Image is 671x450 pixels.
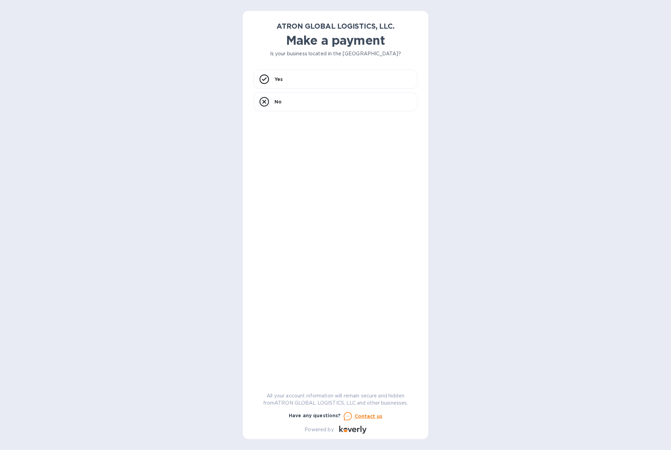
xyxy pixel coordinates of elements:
[304,426,333,433] p: Powered by
[289,413,341,418] b: Have any questions?
[274,76,283,83] p: Yes
[274,98,282,105] p: No
[254,50,417,57] p: Is your business located in the [GEOGRAPHIC_DATA]?
[254,392,417,407] p: All your account information will remain secure and hidden from ATRON GLOBAL LOGISTICS, LLC. and ...
[277,22,394,30] b: ATRON GLOBAL LOGISTICS, LLC.
[355,413,383,419] u: Contact us
[254,33,417,47] h1: Make a payment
